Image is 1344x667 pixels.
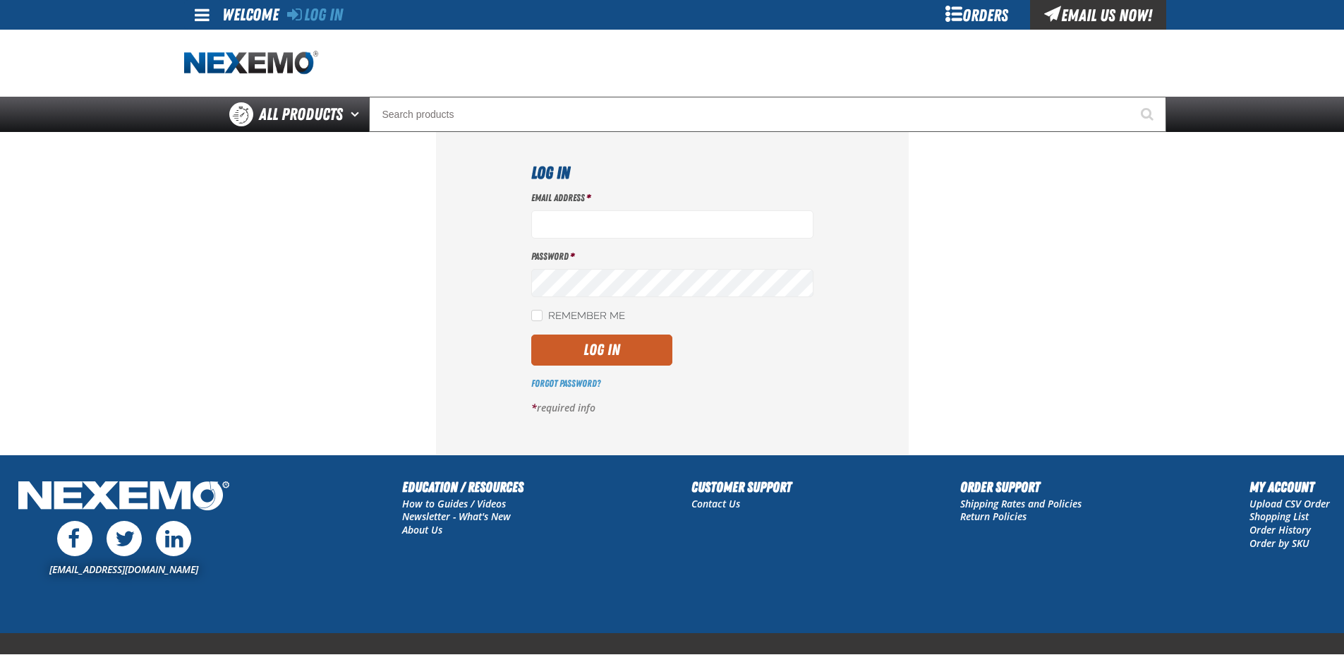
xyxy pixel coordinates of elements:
[346,97,369,132] button: Open All Products pages
[287,5,343,25] a: Log In
[691,476,792,498] h2: Customer Support
[1249,523,1311,536] a: Order History
[531,310,625,323] label: Remember Me
[259,102,343,127] span: All Products
[691,497,740,510] a: Contact Us
[531,250,813,263] label: Password
[531,335,672,366] button: Log In
[14,476,234,518] img: Nexemo Logo
[369,97,1166,132] input: Search
[49,563,198,576] a: [EMAIL_ADDRESS][DOMAIN_NAME]
[1249,497,1330,510] a: Upload CSV Order
[402,497,506,510] a: How to Guides / Videos
[1249,476,1330,498] h2: My Account
[1249,536,1309,550] a: Order by SKU
[402,476,523,498] h2: Education / Resources
[531,310,543,321] input: Remember Me
[1249,510,1309,523] a: Shopping List
[531,191,813,205] label: Email Address
[184,51,318,76] img: Nexemo logo
[1131,97,1166,132] button: Start Searching
[402,510,511,523] a: Newsletter - What's New
[960,476,1082,498] h2: Order Support
[402,523,442,536] a: About Us
[960,497,1082,510] a: Shipping Rates and Policies
[960,510,1027,523] a: Return Policies
[531,160,813,186] h1: Log In
[531,402,813,415] p: required info
[184,51,318,76] a: Home
[531,378,600,389] a: Forgot Password?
